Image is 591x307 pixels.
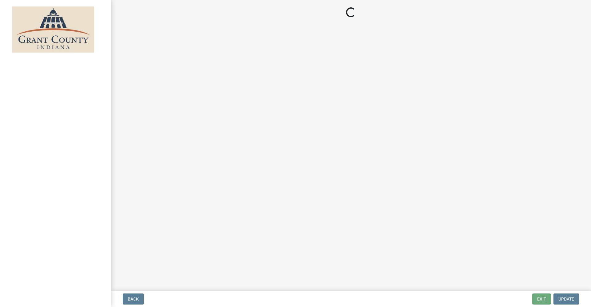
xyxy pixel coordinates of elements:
[553,293,579,305] button: Update
[532,293,551,305] button: Exit
[12,6,94,53] img: Grant County, Indiana
[123,293,144,305] button: Back
[558,297,574,301] span: Update
[128,297,139,301] span: Back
